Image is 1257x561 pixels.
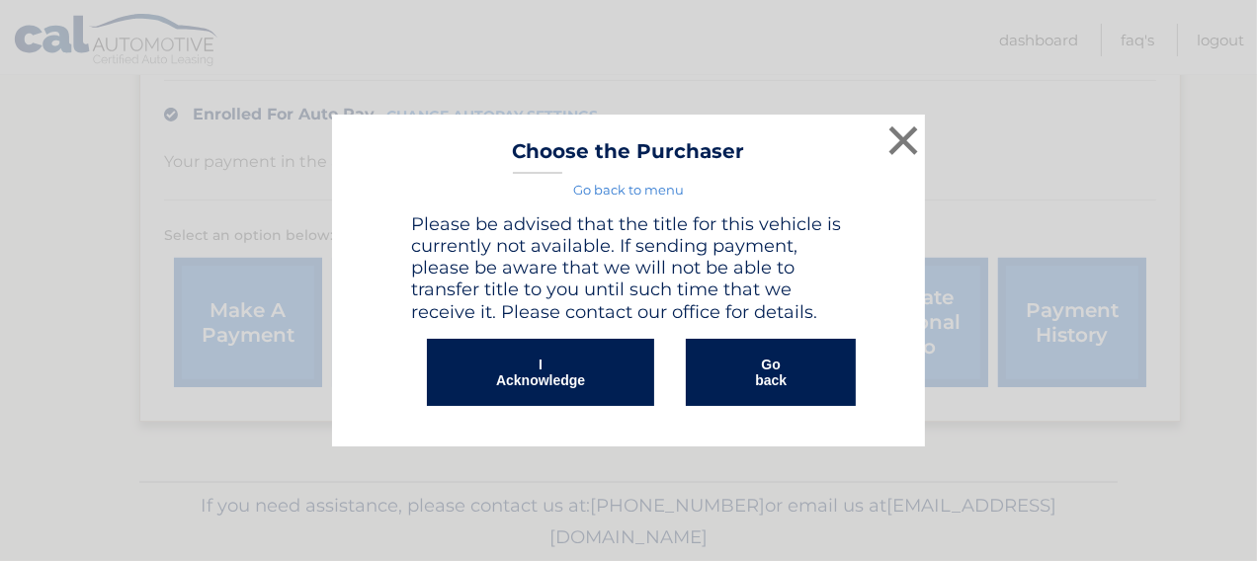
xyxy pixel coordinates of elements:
button: Go back [686,339,856,406]
button: × [883,120,923,160]
button: I Acknowledge [427,339,654,406]
h3: Choose the Purchaser [513,139,745,174]
h4: Please be advised that the title for this vehicle is currently not available. If sending payment,... [411,213,846,323]
a: Go back to menu [573,182,684,198]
